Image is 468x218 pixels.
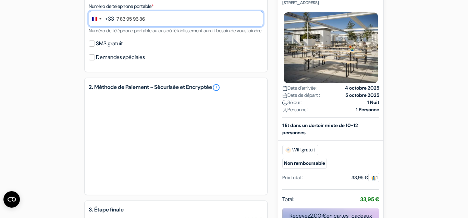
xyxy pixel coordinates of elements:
[282,84,318,92] span: Date d'arrivée :
[368,173,379,182] span: 1
[96,101,256,182] iframe: Cadre de saisie sécurisé pour le paiement
[105,15,114,23] div: +33
[356,106,379,113] strong: 1 Personne
[96,53,145,62] label: Demandes spéciales
[345,84,379,92] strong: 4 octobre 2025
[282,122,358,136] b: 1 lit dans un dortoir mixte de 10-12 personnes
[282,158,327,169] small: Non remboursable
[282,195,294,204] span: Total:
[212,83,220,92] a: error_outline
[282,107,287,113] img: user_icon.svg
[282,86,287,91] img: calendar.svg
[352,174,379,181] div: 33,95 €
[360,196,379,203] strong: 33,95 €
[89,3,153,10] label: Numéro de telephone portable
[345,92,379,99] strong: 5 octobre 2025
[89,11,114,26] button: Change country, selected France (+33)
[3,191,20,208] button: Ouvrir le widget CMP
[285,147,291,153] img: free_wifi.svg
[282,93,287,98] img: calendar.svg
[282,106,308,113] span: Personne :
[96,39,123,48] label: SMS gratuit
[89,83,263,92] h5: 2. Méthode de Paiement - Sécurisée et Encryptée
[89,27,261,34] small: Numéro de téléphone portable au cas où l'établissement aurait besoin de vous joindre
[367,99,379,106] strong: 1 Nuit
[89,11,263,26] input: 6 12 34 56 78
[282,100,287,105] img: moon.svg
[282,92,320,99] span: Date de départ :
[282,174,303,181] div: Prix total :
[89,206,263,213] h5: 3. Étape finale
[282,145,318,155] span: Wifi gratuit
[371,175,376,181] img: guest.svg
[282,99,303,106] span: Séjour :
